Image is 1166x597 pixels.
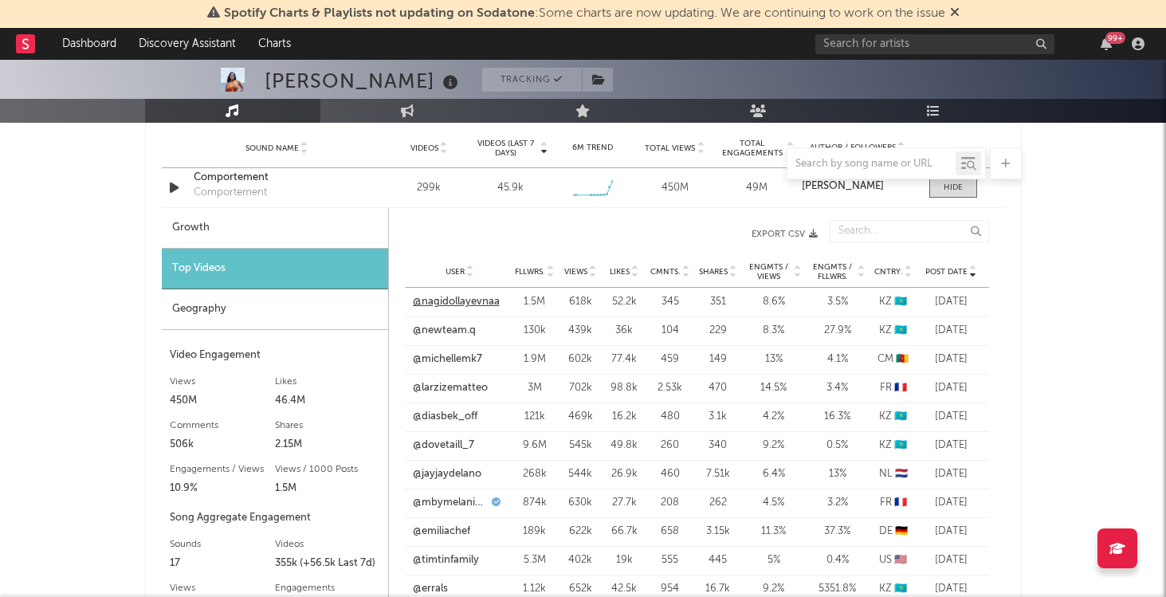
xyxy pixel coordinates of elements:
[275,535,380,554] div: Videos
[746,524,802,540] div: 11.3 %
[413,294,500,310] a: @nagidollayevnaa
[563,438,599,454] div: 545k
[746,294,802,310] div: 8.6 %
[515,294,555,310] div: 1.5M
[746,438,802,454] div: 9.2 %
[515,524,555,540] div: 189k
[421,230,818,239] button: Export CSV
[610,267,630,277] span: Likes
[787,158,956,171] input: Search by song name or URL
[563,552,599,568] div: 402k
[638,180,712,196] div: 450M
[275,554,380,573] div: 355k (+56.5k Last 7d)
[482,68,582,92] button: Tracking
[810,466,866,482] div: 13 %
[874,466,913,482] div: NL
[515,495,555,511] div: 874k
[874,552,913,568] div: US
[810,581,866,597] div: 5351.8 %
[170,479,275,498] div: 10.9%
[413,438,474,454] a: @dovetaill_7
[170,372,275,391] div: Views
[410,143,438,153] span: Videos
[413,352,482,367] a: @michellemk7
[746,323,802,339] div: 8.3 %
[921,581,981,597] div: [DATE]
[275,391,380,410] div: 46.4M
[245,143,299,153] span: Sound Name
[650,495,690,511] div: 208
[515,267,545,277] span: Fllwrs.
[830,220,989,242] input: Search...
[874,581,913,597] div: KZ
[921,524,981,540] div: [DATE]
[802,181,884,191] strong: [PERSON_NAME]
[162,249,388,289] div: Top Videos
[650,352,690,367] div: 459
[413,409,477,425] a: @diasbek_off
[650,552,690,568] div: 555
[698,352,738,367] div: 149
[607,323,642,339] div: 36k
[698,323,738,339] div: 229
[563,409,599,425] div: 469k
[563,524,599,540] div: 622k
[275,460,380,479] div: Views / 1000 Posts
[921,438,981,454] div: [DATE]
[275,372,380,391] div: Likes
[650,323,690,339] div: 104
[802,181,913,192] a: [PERSON_NAME]
[810,294,866,310] div: 3.5 %
[563,466,599,482] div: 544k
[698,438,738,454] div: 340
[413,524,470,540] a: @emiliachef
[698,380,738,396] div: 470
[921,294,981,310] div: [DATE]
[925,267,968,277] span: Post Date
[874,352,913,367] div: CM
[563,380,599,396] div: 702k
[607,581,642,597] div: 42.5k
[563,581,599,597] div: 652k
[650,409,690,425] div: 480
[162,289,388,330] div: Geography
[810,552,866,568] div: 0.4 %
[515,581,555,597] div: 1.12k
[894,411,907,422] span: 🇰🇿
[607,524,642,540] div: 66.7k
[810,380,866,396] div: 3.4 %
[746,409,802,425] div: 4.2 %
[515,380,555,396] div: 3M
[446,267,465,277] span: User
[607,438,642,454] div: 49.8k
[720,139,784,158] span: Total Engagements
[473,139,538,158] span: Videos (last 7 days)
[170,509,380,528] div: Song Aggregate Engagement
[162,208,388,249] div: Growth
[563,495,599,511] div: 630k
[698,466,738,482] div: 7.51k
[746,262,792,281] span: Engmts / Views
[698,409,738,425] div: 3.1k
[170,554,275,573] div: 17
[874,495,913,511] div: FR
[815,34,1054,54] input: Search for artists
[413,581,448,597] a: @errals
[874,438,913,454] div: KZ
[607,380,642,396] div: 98.8k
[895,469,908,479] span: 🇳🇱
[894,555,907,565] span: 🇺🇸
[746,495,802,511] div: 4.5 %
[746,552,802,568] div: 5 %
[894,583,907,594] span: 🇰🇿
[698,552,738,568] div: 445
[413,380,488,396] a: @larzizematteo
[563,294,599,310] div: 618k
[413,495,489,511] a: @mbymelanightt
[194,185,267,201] div: Comportement
[921,352,981,367] div: [DATE]
[698,495,738,511] div: 262
[645,143,695,153] span: Total Views
[894,297,907,307] span: 🇰🇿
[170,416,275,435] div: Comments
